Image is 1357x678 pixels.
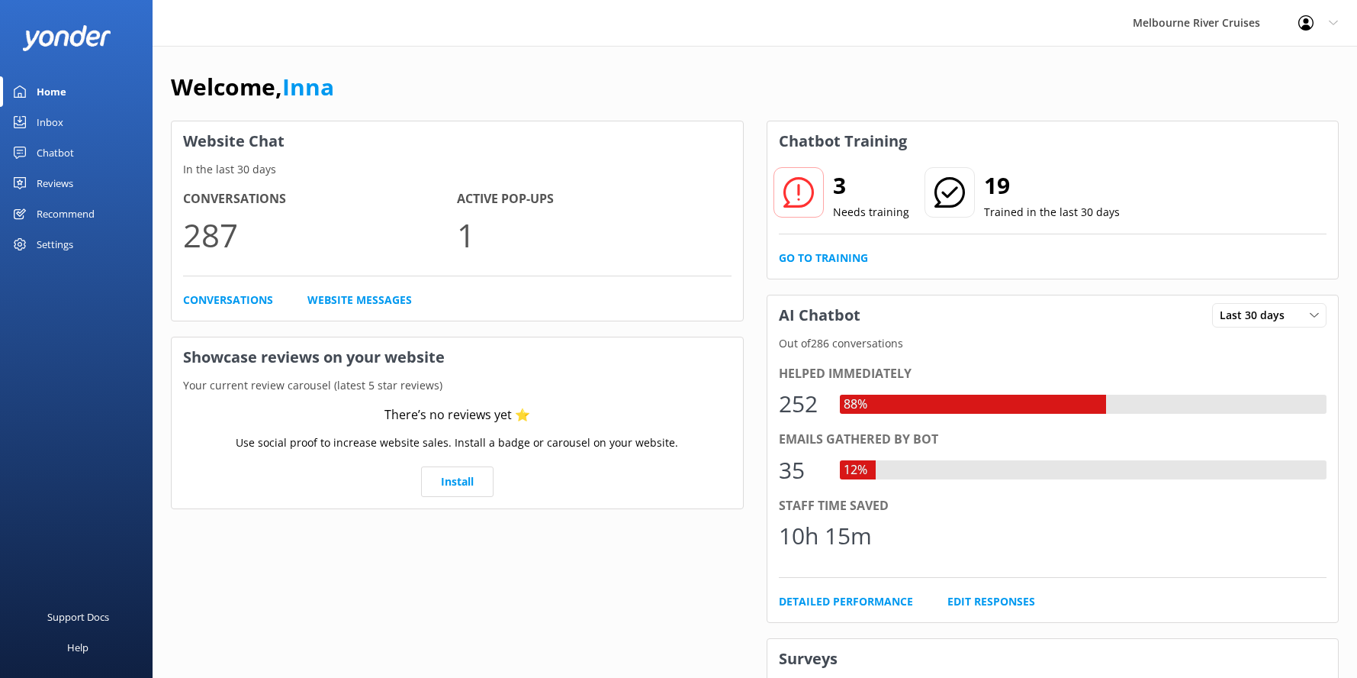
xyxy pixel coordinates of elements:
div: Recommend [37,199,95,229]
a: Go to Training [779,250,868,266]
div: Emails gathered by bot [779,430,1327,450]
h3: Website Chat [172,121,743,161]
h4: Active Pop-ups [457,189,731,209]
div: Chatbot [37,137,74,168]
h2: 3 [833,167,909,204]
div: Help [67,632,88,663]
span: Last 30 days [1220,307,1294,324]
h3: Chatbot Training [767,121,918,161]
p: In the last 30 days [172,161,743,178]
a: Website Messages [307,292,412,308]
div: 10h 15m [779,518,872,554]
a: Inna [282,71,334,102]
div: 88% [840,395,871,415]
h3: AI Chatbot [767,295,872,335]
h4: Conversations [183,189,457,209]
div: Home [37,76,66,107]
div: 252 [779,386,825,422]
h3: Showcase reviews on your website [172,337,743,377]
p: 287 [183,209,457,260]
a: Install [421,467,494,497]
h1: Welcome, [171,69,334,105]
div: 35 [779,452,825,489]
a: Detailed Performance [779,593,913,610]
p: Out of 286 conversations [767,335,1339,352]
a: Edit Responses [947,593,1035,610]
div: Inbox [37,107,63,137]
div: Helped immediately [779,364,1327,384]
p: 1 [457,209,731,260]
div: Settings [37,229,73,260]
div: 12% [840,460,871,480]
a: Conversations [183,292,273,308]
p: Your current review carousel (latest 5 star reviews) [172,377,743,394]
h2: 19 [984,167,1120,204]
img: yonder-white-logo.png [23,25,111,50]
div: Reviews [37,168,73,199]
div: Support Docs [47,602,109,632]
div: Staff time saved [779,496,1327,516]
p: Trained in the last 30 days [984,204,1120,221]
p: Use social proof to increase website sales. Install a badge or carousel on your website. [236,434,678,451]
div: There’s no reviews yet ⭐ [384,405,530,425]
p: Needs training [833,204,909,221]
